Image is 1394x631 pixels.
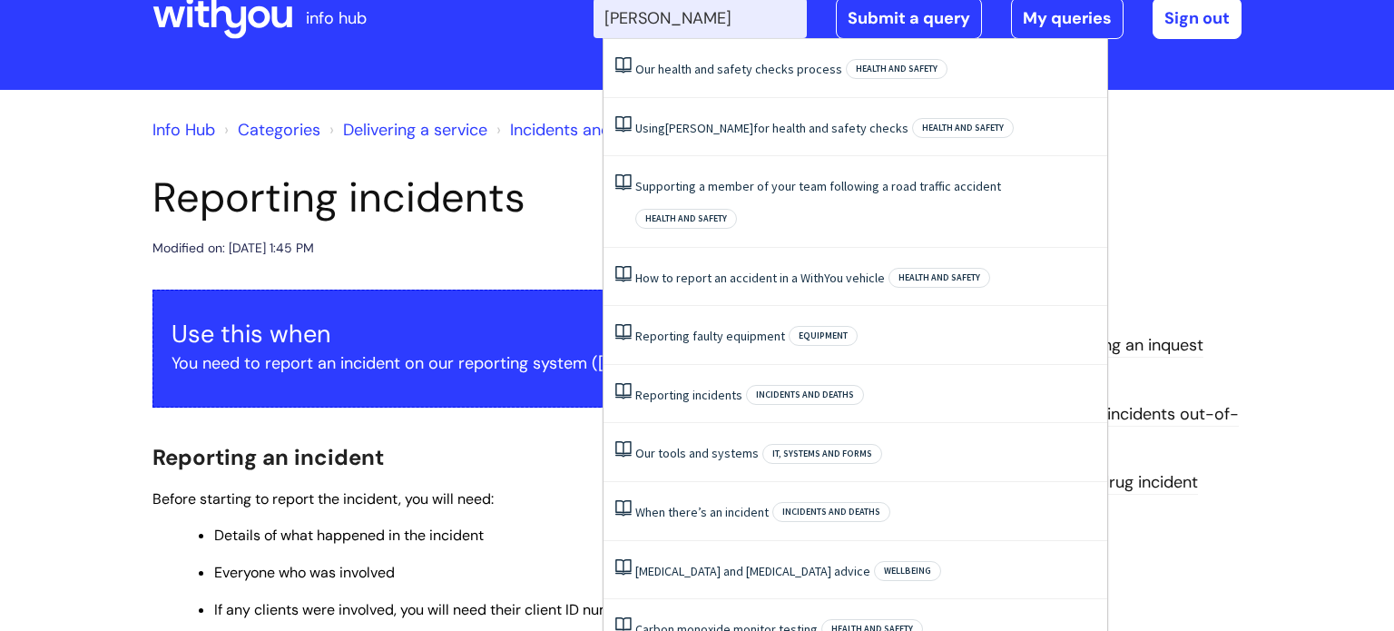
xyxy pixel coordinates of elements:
span: Details of what happened in the incident [214,526,484,545]
h1: Reporting incidents [152,173,869,222]
a: Our health and safety checks process [635,61,842,77]
li: Incidents and deaths [492,115,667,144]
li: Solution home [220,115,320,144]
a: Reporting incidents [635,387,742,403]
p: info hub [306,4,367,33]
a: Supporting a member of your team following a road traffic accident [635,178,1001,194]
a: How to report an accident in a WithYou vehicle [635,270,885,286]
span: [PERSON_NAME] [665,120,753,136]
span: Reporting an incident [152,443,384,471]
a: Incidents and deaths [510,119,667,141]
span: Health and safety [846,59,947,79]
a: Categories [238,119,320,141]
a: [MEDICAL_DATA] and [MEDICAL_DATA] advice [635,563,870,579]
span: If any clients were involved, you will need their client ID number [214,600,634,619]
a: When there’s an incident [635,504,769,520]
span: Health and safety [635,209,737,229]
a: Reporting faulty equipment [635,328,785,344]
li: Delivering a service [325,115,487,144]
div: Modified on: [DATE] 1:45 PM [152,237,314,260]
span: Everyone who was involved [214,563,395,582]
span: Wellbeing [874,561,941,581]
a: Our tools and systems [635,445,759,461]
a: Using[PERSON_NAME]for health and safety checks [635,120,908,136]
span: Health and safety [912,118,1014,138]
a: Delivering a service [343,119,487,141]
span: Health and safety [888,268,990,288]
h3: Use this when [172,320,850,349]
p: You need to report an incident on our reporting system ([PERSON_NAME]). [172,349,850,378]
span: Before starting to report the incident, you will need: [152,489,494,508]
span: Equipment [789,326,858,346]
span: Incidents and deaths [772,502,890,522]
span: Incidents and deaths [746,385,864,405]
a: Info Hub [152,119,215,141]
span: IT, systems and forms [762,444,882,464]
